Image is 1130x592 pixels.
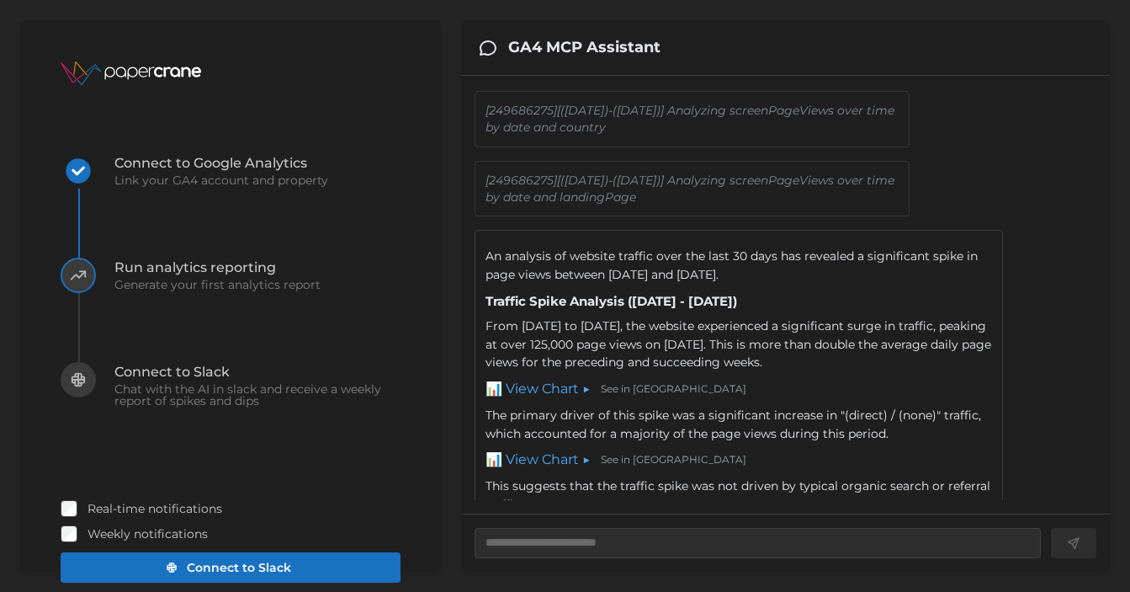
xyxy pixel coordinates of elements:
[114,174,328,186] span: Link your GA4 account and property
[485,102,899,136] p: [249686275][([DATE])-([DATE])] Analyzing screenPageViews over time by date and country
[77,525,208,542] label: Weekly notifications
[601,452,746,468] a: See in [GEOGRAPHIC_DATA]
[485,291,992,311] h3: Traffic Spike Analysis ([DATE] - [DATE])
[61,552,401,583] button: Connect to Slack
[485,379,591,400] a: 📊 View Chart ▶
[61,258,321,362] button: Run analytics reportingGenerate your first analytics report
[61,362,401,467] button: Connect to SlackChat with the AI in slack and receive a weekly report of spikes and dips
[114,365,401,379] span: Connect to Slack
[114,383,401,407] span: Chat with the AI in slack and receive a weekly report of spikes and dips
[485,172,899,206] p: [249686275][([DATE])-([DATE])] Analyzing screenPageViews over time by date and landingPage
[114,157,328,170] span: Connect to Google Analytics
[114,279,321,291] span: Generate your first analytics report
[601,381,746,397] a: See in [GEOGRAPHIC_DATA]
[485,248,992,284] div: An analysis of website traffic over the last 30 days has revealed a significant spike in page vie...
[508,37,660,58] h3: GA4 MCP Assistant
[485,450,591,471] a: 📊 View Chart ▶
[114,261,321,275] span: Run analytics reporting
[485,317,992,400] div: From [DATE] to [DATE], the website experienced a significant surge in traffic, peaking at over 12...
[187,553,291,582] span: Connect to Slack
[485,407,992,515] div: The primary driver of this spike was a significant increase in "(direct) / (none)" traffic, which...
[61,153,328,258] button: Connect to Google AnalyticsLink your GA4 account and property
[77,500,222,517] label: Real-time notifications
